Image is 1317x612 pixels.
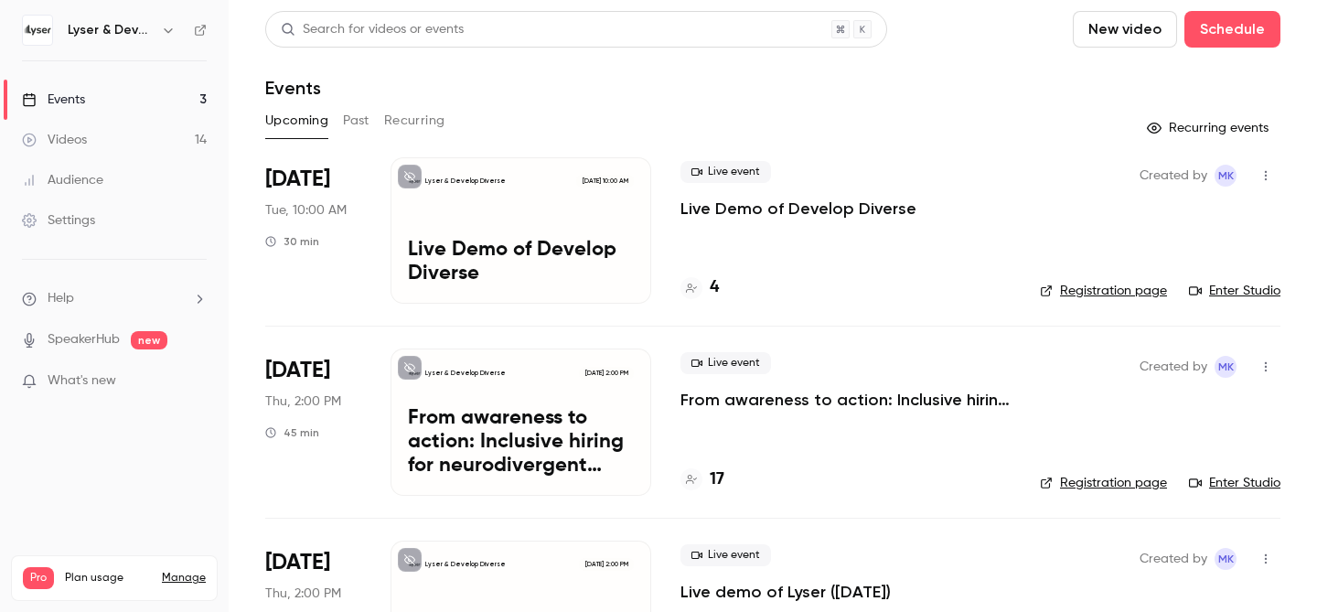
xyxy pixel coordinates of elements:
p: From awareness to action: Inclusive hiring for neurodivergent talent [408,407,634,478]
p: Live Demo of Develop Diverse [408,239,634,286]
div: Settings [22,211,95,230]
div: Events [22,91,85,109]
span: [DATE] 10:00 AM [576,175,633,188]
span: What's new [48,371,116,391]
a: Manage [162,571,206,585]
div: 30 min [265,234,319,249]
span: MK [1218,548,1234,570]
span: Created by [1140,165,1207,187]
button: Past [343,106,369,135]
span: [DATE] 2:00 PM [579,558,633,571]
a: 17 [680,467,724,492]
span: Help [48,289,74,308]
p: Lyser & Develop Diverse [425,177,506,186]
span: Matilde Kjerulff [1215,165,1237,187]
a: Enter Studio [1189,282,1280,300]
div: Oct 7 Tue, 10:00 AM (Europe/Copenhagen) [265,157,361,304]
p: Lyser & Develop Diverse [425,560,506,569]
div: Oct 23 Thu, 2:00 PM (Europe/Copenhagen) [265,349,361,495]
a: From awareness to action: Inclusive hiring for neurodivergent talent [680,389,1011,411]
button: Recurring events [1139,113,1280,143]
iframe: Noticeable Trigger [185,373,207,390]
span: Thu, 2:00 PM [265,392,341,411]
span: Thu, 2:00 PM [265,585,341,603]
span: [DATE] 2:00 PM [579,367,633,380]
span: new [131,331,167,349]
span: [DATE] [265,165,330,194]
span: Live event [680,544,771,566]
span: Created by [1140,548,1207,570]
h1: Events [265,77,321,99]
span: Live event [680,352,771,374]
span: [DATE] [265,356,330,385]
div: Search for videos or events [281,20,464,39]
li: help-dropdown-opener [22,289,207,308]
a: Live Demo of Develop Diverse [680,198,916,220]
div: 45 min [265,425,319,440]
span: MK [1218,165,1234,187]
span: MK [1218,356,1234,378]
button: Recurring [384,106,445,135]
a: Live demo of Lyser ([DATE]) [680,581,891,603]
img: Lyser & Develop Diverse [23,16,52,45]
a: SpeakerHub [48,330,120,349]
button: Schedule [1184,11,1280,48]
button: Upcoming [265,106,328,135]
a: Enter Studio [1189,474,1280,492]
h4: 4 [710,275,719,300]
p: Lyser & Develop Diverse [425,369,506,378]
div: Videos [22,131,87,149]
a: 4 [680,275,719,300]
span: [DATE] [265,548,330,577]
span: Pro [23,567,54,589]
a: Registration page [1040,474,1167,492]
span: Created by [1140,356,1207,378]
h4: 17 [710,467,724,492]
a: Live Demo of Develop DiverseLyser & Develop Diverse[DATE] 10:00 AMLive Demo of Develop Diverse [391,157,651,304]
button: New video [1073,11,1177,48]
span: Plan usage [65,571,151,585]
a: From awareness to action: Inclusive hiring for neurodivergent talentLyser & Develop Diverse[DATE]... [391,349,651,495]
div: Audience [22,171,103,189]
span: Matilde Kjerulff [1215,356,1237,378]
h6: Lyser & Develop Diverse [68,21,154,39]
a: Registration page [1040,282,1167,300]
span: Matilde Kjerulff [1215,548,1237,570]
span: Live event [680,161,771,183]
span: Tue, 10:00 AM [265,201,347,220]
